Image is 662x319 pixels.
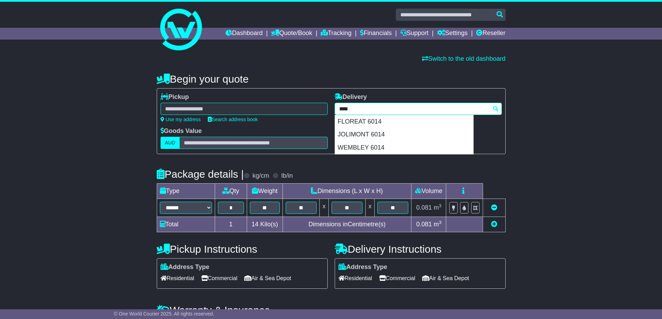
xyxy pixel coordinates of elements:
div: WEMBLEY 6014 [335,141,473,154]
a: Reseller [476,28,505,40]
label: Delivery [335,93,367,101]
span: Residential [338,273,372,284]
span: Commercial [379,273,415,284]
div: FLOREAT 6014 [335,115,473,128]
span: 14 [252,221,259,228]
span: © One World Courier 2025. All rights reserved. [114,311,214,317]
sup: 3 [439,203,442,208]
span: Residential [161,273,194,284]
td: Qty [215,184,247,199]
label: Address Type [161,263,210,271]
h4: Pickup Instructions [157,243,328,255]
a: Remove this item [491,204,497,211]
a: Switch to the old dashboard [422,55,505,62]
span: m [434,221,442,228]
label: lb/in [281,172,293,180]
sup: 3 [439,220,442,225]
div: JOLIMONT 6014 [335,128,473,141]
a: Tracking [321,28,351,40]
td: Type [157,184,215,199]
a: Financials [360,28,392,40]
typeahead: Please provide city [335,103,502,115]
td: Total [157,217,215,232]
td: Kilo(s) [247,217,283,232]
label: Goods Value [161,127,202,135]
label: Pickup [161,93,189,101]
h4: Package details | [157,168,244,180]
a: Quote/Book [271,28,312,40]
span: 0.081 [416,221,432,228]
h4: Delivery Instructions [335,243,506,255]
td: Dimensions (L x W x H) [283,184,411,199]
span: m [434,204,442,211]
span: 0.081 [416,204,432,211]
td: Volume [411,184,446,199]
a: Use my address [161,117,201,122]
span: Air & Sea Depot [244,273,291,284]
a: Support [400,28,428,40]
label: kg/cm [252,172,269,180]
a: Search address book [208,117,258,122]
h4: Begin your quote [157,73,506,85]
td: Dimensions in Centimetre(s) [283,217,411,232]
a: Add new item [491,221,497,228]
td: Weight [247,184,283,199]
label: AUD [161,137,180,149]
span: Air & Sea Depot [422,273,469,284]
label: Address Type [338,263,387,271]
a: Dashboard [226,28,263,40]
a: Settings [437,28,468,40]
td: 1 [215,217,247,232]
h4: Warranty & Insurance [157,304,506,316]
td: x [366,199,375,217]
span: Commercial [201,273,237,284]
td: x [319,199,328,217]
